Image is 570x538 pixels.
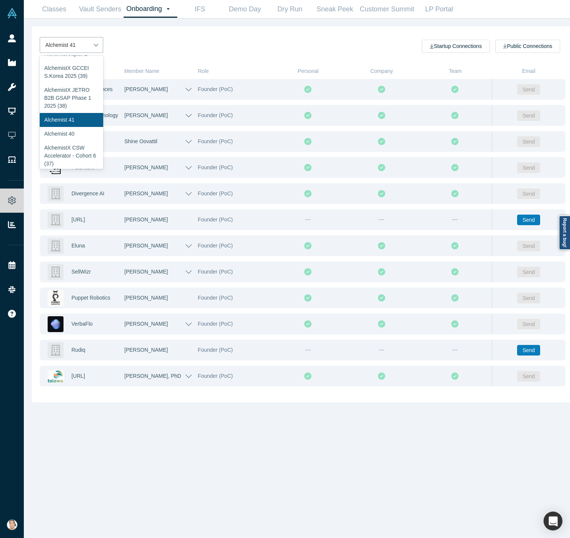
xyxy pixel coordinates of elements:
img: Rudiq's Logo [48,342,64,358]
a: Report a bug! [559,215,570,250]
a: [PERSON_NAME] [124,321,168,327]
div: Founder (PoC) [198,209,271,230]
div: Email [492,63,566,79]
button: [PERSON_NAME] [124,261,198,282]
a: Onboarding [124,0,177,18]
a: Shine Oovattil [124,138,157,144]
div: Founder (PoC) [198,79,271,100]
div: Founder (PoC) [198,314,271,334]
div: Founder (PoC) [198,131,271,152]
a: Rudiq [71,347,85,353]
img: Lagrangian.ai's Logo [48,212,64,228]
a: SellWizr [71,269,91,275]
a: VerbaFlo [71,321,93,327]
button: Send [517,345,540,356]
div: Member Name [124,63,198,79]
a: Divergence AI [71,190,104,196]
img: SellWizr's Logo [48,264,64,280]
img: Puppet Robotics's Logo [48,290,64,306]
img: Eluna's Logo [48,238,64,254]
div: Founder (PoC) [198,183,271,204]
a: Demo Day [222,0,267,18]
button: Send [517,215,540,225]
a: [PERSON_NAME] [124,295,168,301]
button: [PERSON_NAME] [124,314,198,334]
button: [PERSON_NAME] [124,79,198,100]
button: [PERSON_NAME] [124,105,198,126]
a: [URL] [71,216,85,223]
a: [PERSON_NAME] [124,164,168,170]
div: Alchemist 40 [40,127,103,141]
div: AlchemistX CSW Accelerator - Cohort 6 (37) [40,141,103,171]
a: LP Portal [417,0,462,18]
a: Eluna [71,243,85,249]
img: Natasha Lowery's Account [7,519,17,530]
a: Vault Senders [77,0,124,18]
div: Founder (PoC) [198,340,271,360]
div: Founder (PoC) [198,105,271,126]
a: [PERSON_NAME], PhD [124,373,181,379]
a: [PERSON_NAME] [124,243,168,249]
div: Personal [271,63,345,79]
div: AlchemistX JETRO B2B GSAP Phase 1 2025 (38) [40,83,103,113]
img: Divergence AI's Logo [48,186,64,202]
button: [PERSON_NAME] [124,235,198,256]
div: Founder (PoC) [198,366,271,386]
a: [PERSON_NAME] [124,112,168,118]
button: [PERSON_NAME] [124,183,198,204]
button: Shine Oovattil [124,131,198,152]
a: Puppet Robotics [71,295,110,301]
a: [PERSON_NAME] [124,86,168,92]
div: Team [418,63,492,79]
a: [PERSON_NAME] [124,190,168,196]
a: [PERSON_NAME] [124,216,168,223]
img: Talawa.ai's Logo [48,368,64,384]
a: IFS [177,0,222,18]
div: Founder (PoC) [198,235,271,256]
button: Startup Connections [422,40,489,53]
a: Customer Summit [357,0,417,18]
button: [PERSON_NAME], PhD [124,366,198,386]
div: Founder (PoC) [198,261,271,282]
img: VerbaFlo's Logo [48,316,64,332]
a: [PERSON_NAME] [124,269,168,275]
a: Dry Run [267,0,312,18]
div: Founder (PoC) [198,288,271,308]
img: Alchemist Vault Logo [7,8,17,19]
div: AlchemistX GCCEI S.Korea 2025 (39) [40,61,103,83]
a: [PERSON_NAME] [124,347,168,353]
div: Alchemist 41 [40,113,103,127]
a: [URL] [71,373,85,379]
a: Classes [32,0,77,18]
a: Sneak Peek [312,0,357,18]
button: [PERSON_NAME] [124,157,198,178]
div: Company [345,63,419,79]
div: Founder (PoC) [198,157,271,178]
button: Public Connections [495,40,560,53]
div: Role [198,63,272,79]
